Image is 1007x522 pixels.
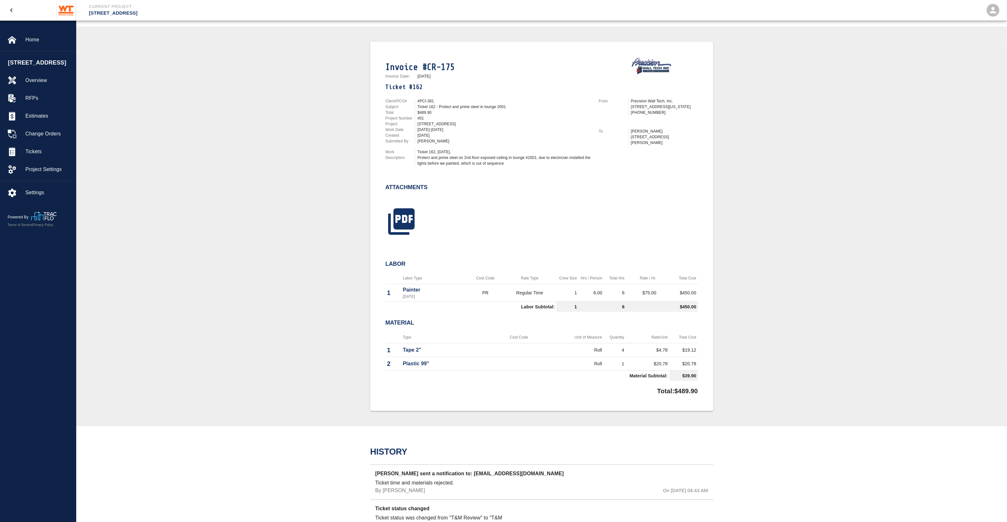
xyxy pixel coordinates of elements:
p: [PERSON_NAME] [631,128,698,134]
h2: History [370,447,713,457]
div: [PERSON_NAME] [418,138,591,144]
span: Change Orders [25,130,71,138]
p: Total: $489.90 [657,383,698,396]
th: Labor Type [401,272,468,284]
th: Rate/Unit [626,332,669,343]
img: Precision Wall Tech, Inc. [631,57,673,75]
th: Rate Type [503,272,556,284]
p: [DATE] [418,74,431,78]
p: Work Description [386,149,415,161]
p: Project [386,121,415,127]
p: Ticket time and materials rejected. [375,479,514,487]
td: $4.78 [626,343,669,357]
p: [PERSON_NAME] sent a notification to: [EMAIL_ADDRESS][DOMAIN_NAME] [375,470,597,479]
td: $39.90 [669,370,698,381]
img: Whiting-Turner [56,1,76,19]
td: 1 [556,284,579,302]
p: To [599,128,628,134]
p: Work Date [386,127,415,133]
p: 1 [387,345,400,355]
p: Project Number [386,115,415,121]
th: Type [401,332,494,343]
td: 6 [579,302,626,312]
p: Powered By [8,214,31,220]
a: Terms of Service [8,223,32,227]
th: Cost Code [468,272,503,284]
td: Regular Time [503,284,556,302]
span: Estimates [25,112,71,120]
th: Unit of Measure [544,332,604,343]
p: Subject [386,104,415,110]
p: Current Project [89,4,538,10]
td: 1 [556,302,579,312]
th: Crew Size [556,272,579,284]
td: $20.78 [669,357,698,370]
p: From [599,98,628,104]
img: TracFlo [31,212,57,220]
h1: Ticket #162 [386,83,591,91]
p: [STREET_ADDRESS][PERSON_NAME] [631,134,698,146]
p: On [DATE] 04:43 AM [663,487,708,494]
h2: Labor [386,261,698,268]
th: Rate / Hr. [626,272,658,284]
div: $489.90 [418,110,591,115]
p: Tape 2" [403,346,493,354]
button: open drawer [4,3,19,18]
td: $75.00 [626,284,658,302]
td: Roll [544,343,604,357]
p: [PHONE_NUMBER] [631,110,698,115]
td: $20.78 [626,357,669,370]
p: Created [386,133,415,138]
iframe: Chat Widget [975,491,1007,522]
h1: Invoice #CR-175 [386,62,591,72]
span: | [32,223,33,227]
p: Invoice Date: [386,74,415,78]
p: By [PERSON_NAME] [375,487,425,494]
td: 6.00 [579,284,604,302]
span: Overview [25,77,71,84]
div: [STREET_ADDRESS] [418,121,591,127]
span: Project Settings [25,166,71,173]
span: Home [25,36,71,44]
p: [DATE] [403,294,466,299]
p: 2 [387,359,400,368]
td: Roll [544,357,604,370]
td: Material Subtotal: [386,370,669,381]
p: Painter [403,286,466,294]
th: Total Cost [669,332,698,343]
td: 6 [604,284,626,302]
p: 1 [387,288,400,298]
div: #01 [418,115,591,121]
p: Submitted By [386,138,415,144]
p: [STREET_ADDRESS][US_STATE] [631,104,698,110]
td: 1 [604,357,626,370]
th: Total Hrs [604,272,626,284]
td: Labor Subtotal: [386,302,556,312]
p: Total [386,110,415,115]
a: Privacy Policy [33,223,53,227]
div: Ticket 162, [DATE], Protect and prime steel on 2nd floor exposed ceiling in lounge #2001, due to ... [418,149,591,166]
td: PR [468,284,503,302]
th: Total Cost [658,272,698,284]
div: [DATE] [418,133,591,138]
h2: Material [386,319,698,326]
p: Ticket status changed [375,505,597,514]
th: Quantity [604,332,626,343]
th: Hrs / Person [579,272,604,284]
p: [STREET_ADDRESS] [89,10,538,17]
h2: Attachments [386,184,428,191]
td: $450.00 [626,302,698,312]
span: RFPs [25,94,71,102]
span: [STREET_ADDRESS] [8,58,73,67]
div: #PCI-381 [418,98,591,104]
p: Plastic 99" [403,360,493,367]
span: Settings [25,189,71,196]
span: Tickets [25,148,71,155]
th: Cost Code [494,332,544,343]
p: Client/PCO# [386,98,415,104]
div: [DATE]-[DATE] [418,127,591,133]
td: $19.12 [669,343,698,357]
td: 4 [604,343,626,357]
div: Ticket 162 - Protect and prime steel in lounge 2001 [418,104,591,110]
